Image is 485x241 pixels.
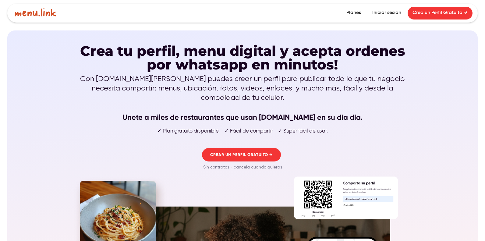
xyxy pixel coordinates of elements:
a: Planes [342,7,366,19]
p: ✓ Fácil de compartir [225,128,273,135]
h1: Crea tu perfil, menu digital y acepta ordenes por whatsapp en minutos! [78,44,407,71]
p: Con [DOMAIN_NAME][PERSON_NAME] puedes crear un perfil para publicar todo lo que tu negocio necesi... [78,74,407,122]
a: Crea un Perfil Gratuito → [408,7,473,19]
p: ✓ Super fácil de usar. [278,128,328,135]
p: ✓ Plan gratuito disponible. [157,128,220,135]
p: Sin contratos - cancela cuando quieras [201,161,285,173]
strong: Unete a miles de restaurantes que usan [DOMAIN_NAME] en su día día. [122,113,363,122]
a: CREAR UN PERFIL GRATUITO → [202,148,281,161]
a: Iniciar sesión [367,7,406,19]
